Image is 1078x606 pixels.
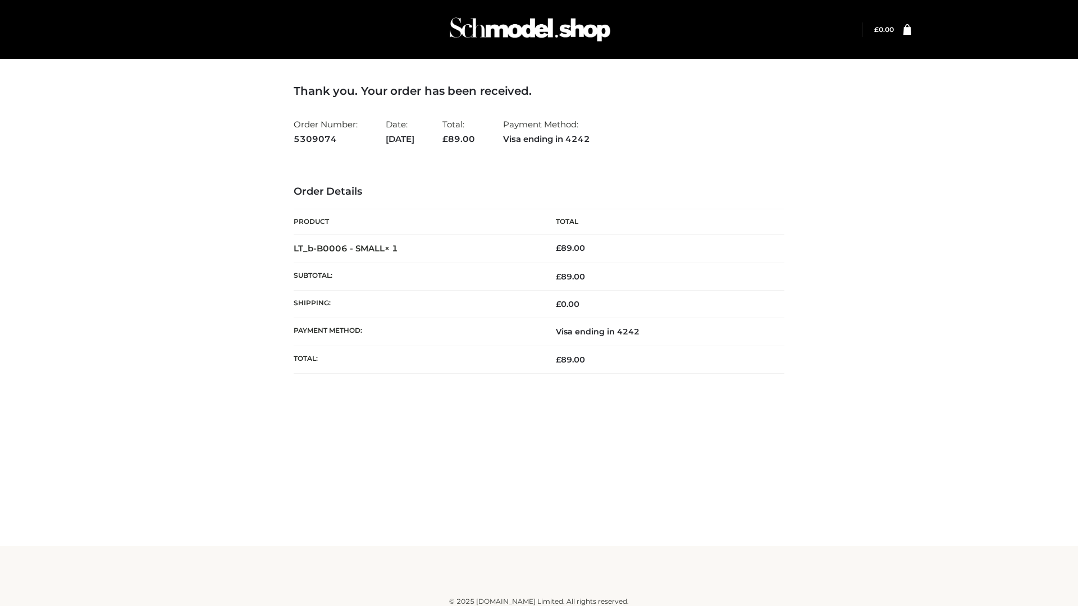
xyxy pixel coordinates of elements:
[556,272,561,282] span: £
[442,114,475,149] li: Total:
[294,263,539,290] th: Subtotal:
[442,134,475,144] span: 89.00
[294,114,358,149] li: Order Number:
[294,186,784,198] h3: Order Details
[556,355,561,365] span: £
[874,25,894,34] bdi: 0.00
[294,243,398,254] strong: LT_b-B0006 - SMALL
[294,318,539,346] th: Payment method:
[556,243,585,253] bdi: 89.00
[386,132,414,146] strong: [DATE]
[294,132,358,146] strong: 5309074
[874,25,879,34] span: £
[556,299,579,309] bdi: 0.00
[539,318,784,346] td: Visa ending in 4242
[556,272,585,282] span: 89.00
[294,209,539,235] th: Product
[294,346,539,373] th: Total:
[503,132,590,146] strong: Visa ending in 4242
[503,114,590,149] li: Payment Method:
[446,7,614,52] img: Schmodel Admin 964
[294,84,784,98] h3: Thank you. Your order has been received.
[556,355,585,365] span: 89.00
[556,299,561,309] span: £
[539,209,784,235] th: Total
[385,243,398,254] strong: × 1
[556,243,561,253] span: £
[442,134,448,144] span: £
[294,291,539,318] th: Shipping:
[874,25,894,34] a: £0.00
[386,114,414,149] li: Date:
